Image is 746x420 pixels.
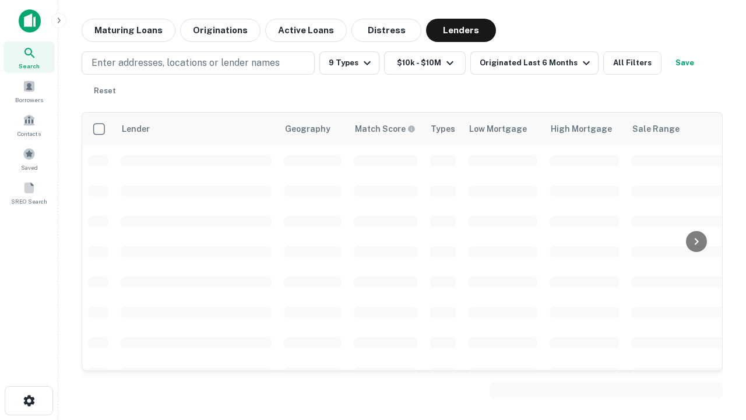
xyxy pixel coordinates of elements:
div: Capitalize uses an advanced AI algorithm to match your search with the best lender. The match sco... [355,123,416,135]
a: Contacts [3,109,55,141]
th: Types [424,113,462,145]
div: High Mortgage [551,122,612,136]
button: 9 Types [319,51,379,75]
button: $10k - $10M [384,51,466,75]
iframe: Chat Widget [688,327,746,383]
button: Enter addresses, locations or lender names [82,51,315,75]
a: Search [3,41,55,73]
div: Types [431,122,455,136]
button: Originated Last 6 Months [470,51,599,75]
h6: Match Score [355,123,413,135]
span: Search [19,61,40,71]
span: Contacts [17,129,41,138]
img: capitalize-icon.png [19,9,41,33]
div: Geography [285,122,330,136]
div: Lender [122,122,150,136]
p: Enter addresses, locations or lender names [92,56,280,70]
button: Distress [351,19,421,42]
button: Originations [180,19,261,42]
th: Lender [115,113,278,145]
a: SREO Search [3,177,55,208]
th: Capitalize uses an advanced AI algorithm to match your search with the best lender. The match sco... [348,113,424,145]
button: Lenders [426,19,496,42]
th: Geography [278,113,348,145]
button: All Filters [603,51,661,75]
th: High Mortgage [544,113,625,145]
th: Low Mortgage [462,113,544,145]
span: Saved [21,163,38,172]
a: Saved [3,143,55,174]
div: Originated Last 6 Months [480,56,593,70]
button: Reset [86,79,124,103]
button: Active Loans [265,19,347,42]
div: Low Mortgage [469,122,527,136]
div: Sale Range [632,122,680,136]
span: Borrowers [15,95,43,104]
button: Save your search to get updates of matches that match your search criteria. [666,51,703,75]
a: Borrowers [3,75,55,107]
button: Maturing Loans [82,19,175,42]
th: Sale Range [625,113,730,145]
span: SREO Search [11,197,47,206]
